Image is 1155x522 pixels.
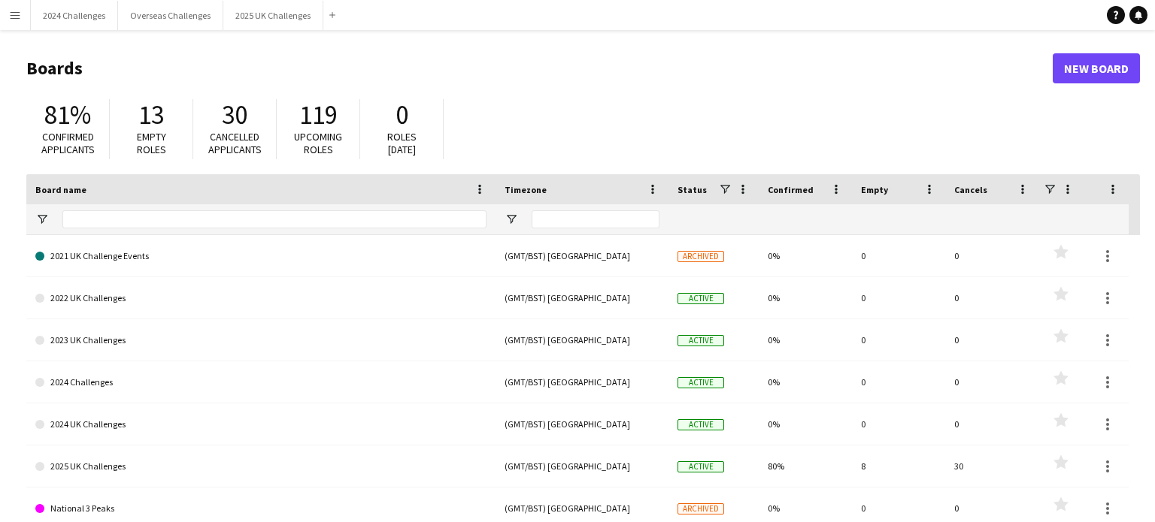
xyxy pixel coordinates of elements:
[496,277,668,318] div: (GMT/BST) [GEOGRAPHIC_DATA]
[852,277,945,318] div: 0
[678,377,724,388] span: Active
[496,361,668,403] div: (GMT/BST) [GEOGRAPHIC_DATA]
[35,403,487,445] a: 2024 UK Challenges
[1053,53,1140,83] a: New Board
[35,361,487,403] a: 2024 Challenges
[496,319,668,361] div: (GMT/BST) [GEOGRAPHIC_DATA]
[35,319,487,361] a: 2023 UK Challenges
[759,319,852,361] div: 0%
[852,403,945,445] div: 0
[852,361,945,403] div: 0
[945,319,1038,361] div: 0
[396,98,408,131] span: 0
[861,184,888,195] span: Empty
[35,277,487,319] a: 2022 UK Challenges
[35,445,487,487] a: 2025 UK Challenges
[678,184,707,195] span: Status
[678,503,724,514] span: Archived
[505,184,547,195] span: Timezone
[945,403,1038,445] div: 0
[387,130,417,156] span: Roles [DATE]
[496,235,668,276] div: (GMT/BST) [GEOGRAPHIC_DATA]
[137,130,166,156] span: Empty roles
[678,293,724,304] span: Active
[496,403,668,445] div: (GMT/BST) [GEOGRAPHIC_DATA]
[118,1,223,30] button: Overseas Challenges
[208,130,262,156] span: Cancelled applicants
[138,98,164,131] span: 13
[945,445,1038,487] div: 30
[496,445,668,487] div: (GMT/BST) [GEOGRAPHIC_DATA]
[35,184,86,195] span: Board name
[759,235,852,276] div: 0%
[62,210,487,228] input: Board name Filter Input
[678,251,724,262] span: Archived
[945,361,1038,403] div: 0
[31,1,118,30] button: 2024 Challenges
[35,213,49,226] button: Open Filter Menu
[954,184,987,195] span: Cancels
[768,184,814,195] span: Confirmed
[852,235,945,276] div: 0
[222,98,247,131] span: 30
[299,98,338,131] span: 119
[759,277,852,318] div: 0%
[678,461,724,472] span: Active
[852,445,945,487] div: 8
[759,445,852,487] div: 80%
[945,235,1038,276] div: 0
[294,130,342,156] span: Upcoming roles
[678,419,724,430] span: Active
[41,130,95,156] span: Confirmed applicants
[505,213,518,226] button: Open Filter Menu
[759,403,852,445] div: 0%
[35,235,487,277] a: 2021 UK Challenge Events
[852,319,945,361] div: 0
[678,335,724,346] span: Active
[759,361,852,403] div: 0%
[532,210,659,228] input: Timezone Filter Input
[945,277,1038,318] div: 0
[26,57,1053,80] h1: Boards
[44,98,91,131] span: 81%
[223,1,323,30] button: 2025 UK Challenges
